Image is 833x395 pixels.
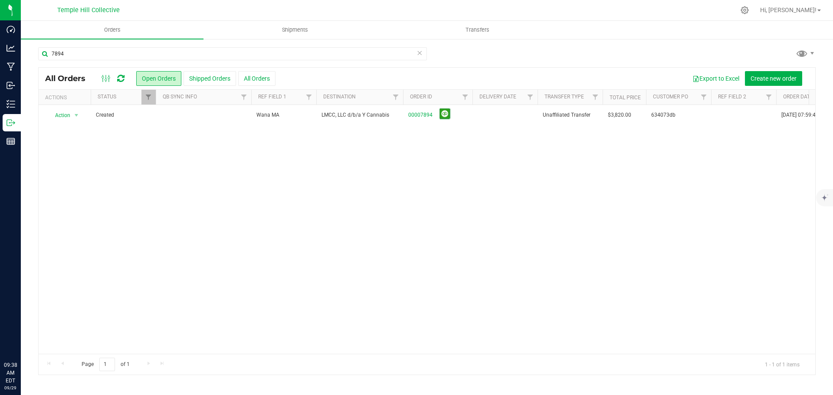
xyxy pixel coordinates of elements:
a: Filter [141,90,156,104]
span: 634073db [651,111,706,119]
a: Total Price [610,95,641,101]
a: Destination [323,94,356,100]
button: Export to Excel [687,71,745,86]
a: Shipments [203,21,386,39]
a: Ref Field 2 [718,94,746,100]
span: Action [47,109,71,121]
span: All Orders [45,74,94,83]
inline-svg: Analytics [7,44,15,52]
inline-svg: Reports [7,137,15,146]
a: Filter [458,90,472,104]
div: Manage settings [739,6,750,14]
input: 1 [99,358,115,371]
inline-svg: Inventory [7,100,15,108]
span: 1 - 1 of 1 items [758,358,807,371]
input: Search Order ID, Destination, Customer PO... [38,47,427,60]
span: [DATE] 07:59:43 EDT [781,111,830,119]
a: Customer PO [653,94,688,100]
span: Orders [92,26,132,34]
inline-svg: Dashboard [7,25,15,34]
a: Transfer Type [544,94,584,100]
inline-svg: Inbound [7,81,15,90]
span: Shipments [270,26,320,34]
a: 00007894 [408,111,433,119]
a: QB Sync Info [163,94,197,100]
button: Open Orders [136,71,181,86]
a: Transfers [386,21,569,39]
span: Transfers [454,26,501,34]
span: $3,820.00 [608,111,631,119]
span: Hi, [PERSON_NAME]! [760,7,817,13]
span: LMCC, LLC d/b/a Y Cannabis [321,111,398,119]
a: Orders [21,21,203,39]
div: Actions [45,95,87,101]
span: Wana MA [256,111,279,119]
span: Clear [416,47,423,59]
a: Ref Field 1 [258,94,286,100]
span: Temple Hill Collective [57,7,120,14]
span: select [71,109,82,121]
button: Create new order [745,71,802,86]
span: Create new order [751,75,797,82]
a: Order ID [410,94,432,100]
a: Filter [588,90,603,104]
button: All Orders [238,71,275,86]
a: Filter [523,90,538,104]
a: Status [98,94,116,100]
span: Page of 1 [74,358,137,371]
a: Order Date [783,94,813,100]
p: 09/29 [4,385,17,391]
p: 09:38 AM EDT [4,361,17,385]
a: Filter [762,90,776,104]
iframe: Resource center unread badge [26,324,36,335]
a: Filter [697,90,711,104]
a: Filter [389,90,403,104]
inline-svg: Outbound [7,118,15,127]
span: Created [96,111,151,119]
a: Delivery Date [479,94,516,100]
span: Unaffiliated Transfer [543,111,597,119]
a: Filter [302,90,316,104]
a: Filter [237,90,251,104]
inline-svg: Manufacturing [7,62,15,71]
iframe: Resource center [9,326,35,352]
button: Shipped Orders [184,71,236,86]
